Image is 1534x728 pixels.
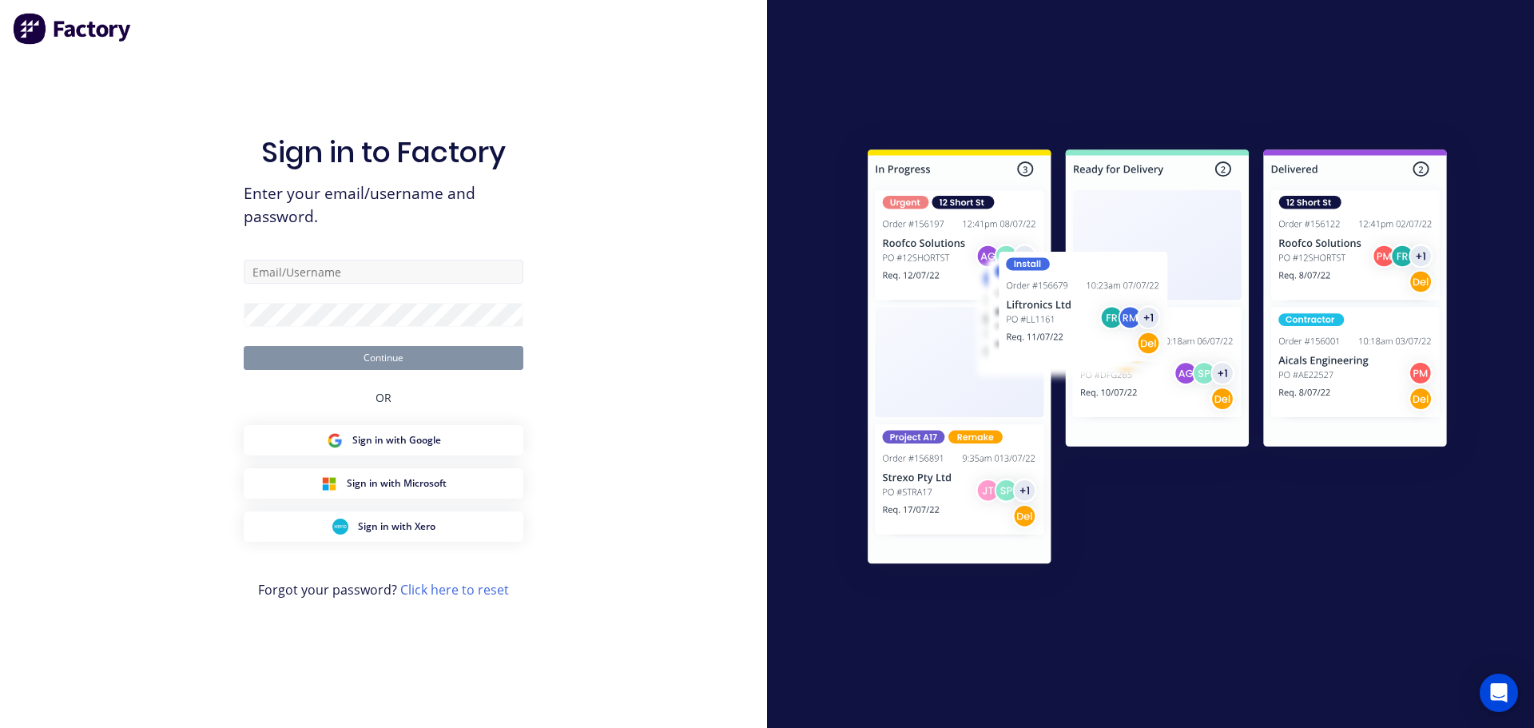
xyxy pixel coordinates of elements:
a: Click here to reset [400,581,509,599]
img: Sign in [833,117,1482,602]
button: Microsoft Sign inSign in with Microsoft [244,468,523,499]
img: Xero Sign in [332,519,348,535]
img: Microsoft Sign in [321,475,337,491]
img: Factory [13,13,133,45]
span: Sign in with Xero [358,519,435,534]
span: Sign in with Google [352,433,441,448]
button: Continue [244,346,523,370]
div: OR [376,370,391,425]
button: Xero Sign inSign in with Xero [244,511,523,542]
input: Email/Username [244,260,523,284]
span: Enter your email/username and password. [244,182,523,229]
div: Open Intercom Messenger [1480,674,1518,712]
img: Google Sign in [327,432,343,448]
button: Google Sign inSign in with Google [244,425,523,455]
span: Sign in with Microsoft [347,476,447,491]
h1: Sign in to Factory [261,135,506,169]
span: Forgot your password? [258,580,509,599]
